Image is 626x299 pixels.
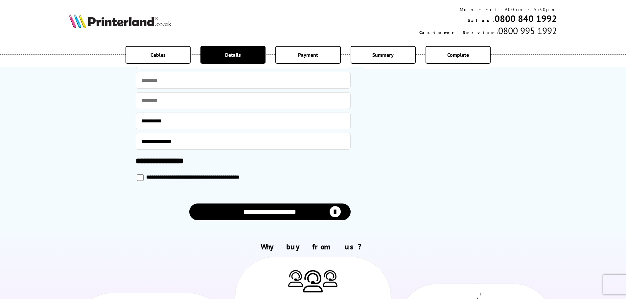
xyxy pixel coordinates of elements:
span: 0800 995 1992 [498,25,557,37]
span: Details [225,52,241,58]
span: Complete [447,52,469,58]
span: Cables [151,52,166,58]
span: Customer Service: [419,30,498,35]
span: Payment [298,52,318,58]
span: Sales: [468,17,495,23]
span: Summary [372,52,394,58]
img: Printerland Logo [69,14,172,28]
img: Printer Experts [303,270,323,293]
h2: Why buy from us? [69,242,557,252]
div: Mon - Fri 9:00am - 5:30pm [419,7,557,12]
img: Printer Experts [323,270,337,287]
a: 0800 840 1992 [495,12,557,25]
img: Printer Experts [288,270,303,287]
